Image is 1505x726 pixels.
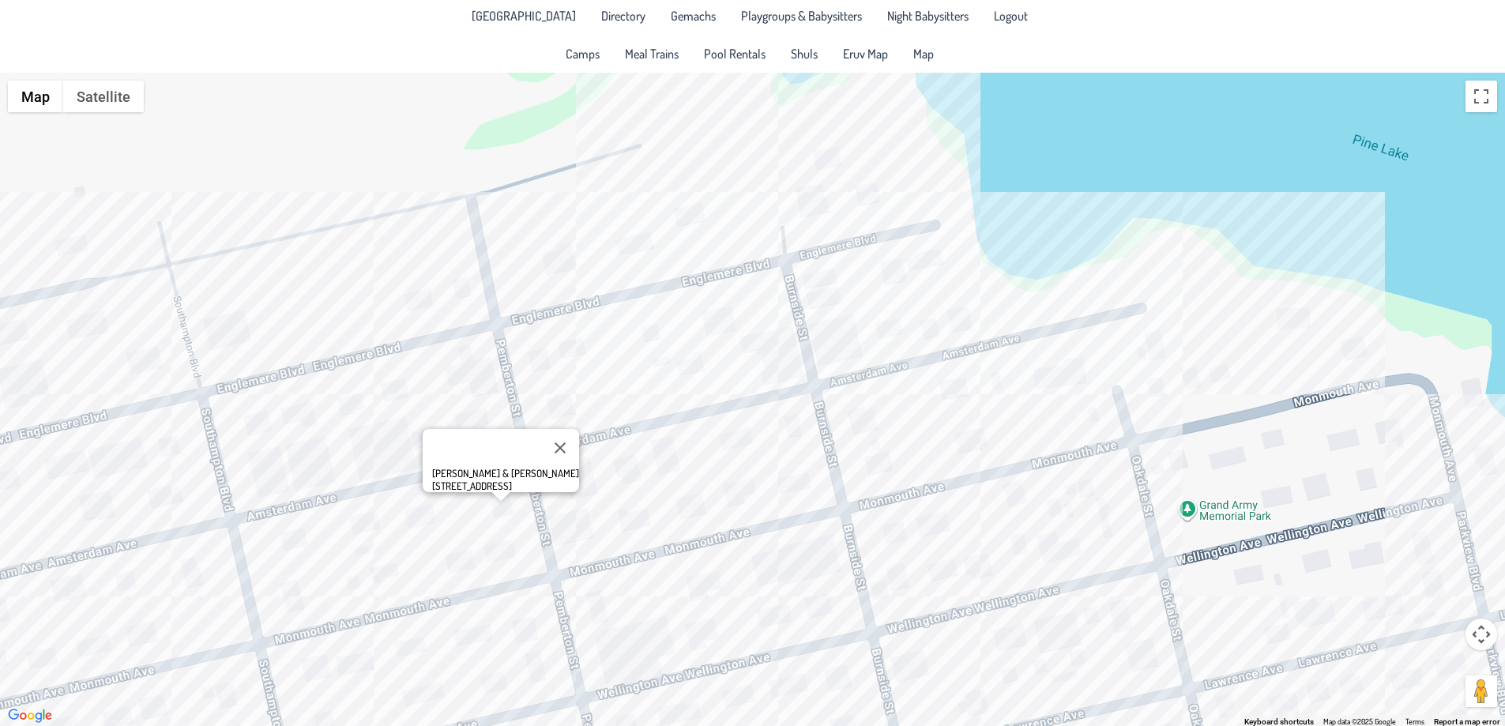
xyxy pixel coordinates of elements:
button: Show street map [8,81,63,112]
a: Shuls [781,41,827,66]
span: Map data ©2025 Google [1323,717,1396,726]
button: Toggle fullscreen view [1465,81,1497,112]
a: Open this area in Google Maps (opens a new window) [4,705,56,726]
a: [GEOGRAPHIC_DATA] [462,3,585,28]
a: Report a map error [1434,717,1500,726]
span: Logout [994,9,1028,22]
a: Gemachs [661,3,725,28]
a: Terms [1405,717,1424,726]
span: Playgroups & Babysitters [741,9,862,22]
img: Google [4,705,56,726]
a: Pool Rentals [694,41,775,66]
span: Gemachs [671,9,716,22]
button: Map camera controls [1465,619,1497,650]
a: Directory [592,3,655,28]
a: Night Babysitters [878,3,978,28]
a: Eruv Map [833,41,897,66]
li: Logout [984,3,1037,28]
span: Directory [601,9,645,22]
div: [PERSON_NAME] & [PERSON_NAME] [STREET_ADDRESS] [432,467,579,492]
a: Map [904,41,943,66]
a: Meal Trains [615,41,688,66]
a: Playgroups & Babysitters [732,3,871,28]
span: Pool Rentals [704,47,766,60]
button: Close [541,429,579,467]
span: Night Babysitters [887,9,969,22]
span: Meal Trains [625,47,679,60]
span: Eruv Map [843,47,888,60]
button: Show satellite imagery [63,81,144,112]
li: Pine Lake Park [462,3,585,28]
button: Drag Pegman onto the map to open Street View [1465,675,1497,707]
span: Shuls [791,47,818,60]
span: [GEOGRAPHIC_DATA] [472,9,576,22]
span: Camps [566,47,600,60]
a: Camps [556,41,609,66]
span: Map [913,47,934,60]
